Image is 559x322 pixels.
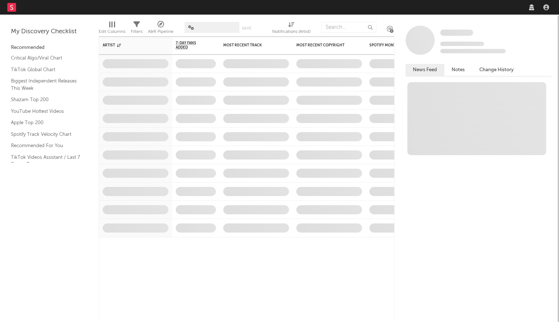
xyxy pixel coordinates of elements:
div: A&R Pipeline [148,18,174,39]
button: Save [242,26,251,30]
a: Shazam Top 200 [11,96,80,104]
span: 0 fans last week [440,49,506,53]
div: A&R Pipeline [148,27,174,36]
a: YouTube Hottest Videos [11,107,80,115]
div: My Discovery Checklist [11,27,88,36]
div: Recommended [11,43,88,52]
a: Recommended For You [11,142,80,150]
div: Spotify Monthly Listeners [369,43,424,47]
button: Change History [472,64,521,76]
span: 7-Day Fans Added [176,41,205,50]
span: Some Artist [440,30,473,36]
div: Edit Columns [99,18,125,39]
a: Critical Algo/Viral Chart [11,54,80,62]
span: Tracking Since: [DATE] [440,42,484,46]
div: Most Recent Track [223,43,278,47]
a: Spotify Track Velocity Chart [11,130,80,138]
a: Some Artist [440,29,473,37]
a: TikTok Global Chart [11,66,80,74]
div: Filters [131,18,142,39]
input: Search... [322,22,376,33]
a: Apple Top 200 [11,119,80,127]
div: Notifications (Artist) [272,27,311,36]
a: Biggest Independent Releases This Week [11,77,80,92]
div: Notifications (Artist) [272,18,311,39]
div: Filters [131,27,142,36]
button: Notes [444,64,472,76]
div: Artist [103,43,157,47]
div: Edit Columns [99,27,125,36]
a: TikTok Videos Assistant / Last 7 Days - Top [11,153,80,168]
button: News Feed [406,64,444,76]
div: Most Recent Copyright [296,43,351,47]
